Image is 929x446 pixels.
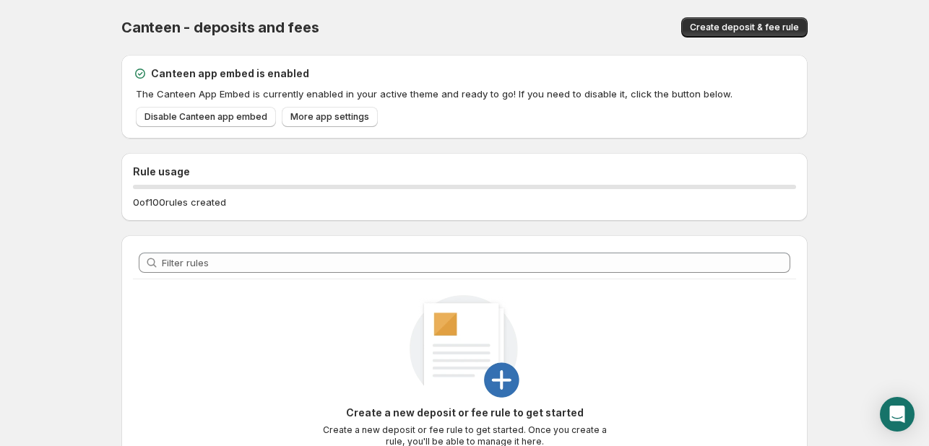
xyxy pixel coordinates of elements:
span: Canteen - deposits and fees [121,19,319,36]
a: Disable Canteen app embed [136,107,276,127]
span: Disable Canteen app embed [144,111,267,123]
span: Create deposit & fee rule [690,22,799,33]
p: Create a new deposit or fee rule to get started [320,406,609,420]
input: Filter rules [162,253,790,273]
a: More app settings [282,107,378,127]
p: The Canteen App Embed is currently enabled in your active theme and ready to go! If you need to d... [136,87,796,101]
button: Create deposit & fee rule [681,17,808,38]
p: 0 of 100 rules created [133,195,226,209]
h2: Rule usage [133,165,796,179]
span: More app settings [290,111,369,123]
h2: Canteen app embed is enabled [151,66,309,81]
div: Open Intercom Messenger [880,397,915,432]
